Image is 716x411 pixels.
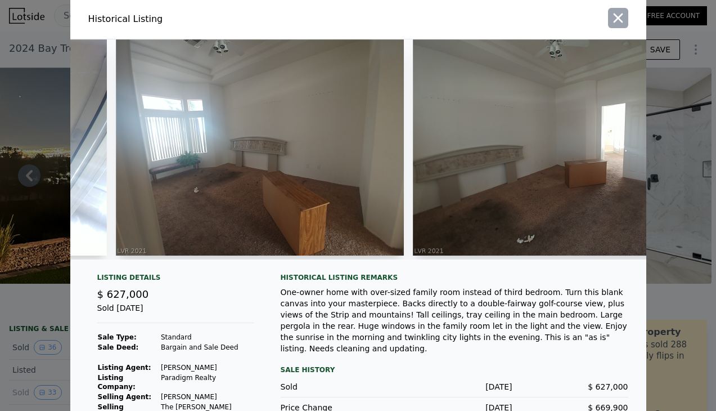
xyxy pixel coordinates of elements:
td: Standard [160,332,254,342]
strong: Listing Agent: [98,364,151,372]
div: Sold [281,381,397,392]
div: One-owner home with over-sized family room instead of third bedroom. Turn this blank canvas into ... [281,287,628,354]
strong: Sale Type: [98,333,137,341]
td: Bargain and Sale Deed [160,342,254,352]
div: Listing Details [97,273,254,287]
div: Historical Listing remarks [281,273,628,282]
img: Property Img [116,39,404,256]
div: Sold [DATE] [97,302,254,323]
img: Property Img [413,39,701,256]
td: Paradigm Realty [160,373,254,392]
span: $ 627,000 [97,288,149,300]
div: Historical Listing [88,12,354,26]
strong: Sale Deed: [98,343,139,351]
div: Sale History [281,363,628,377]
span: $ 627,000 [588,382,628,391]
strong: Listing Company: [98,374,136,391]
td: [PERSON_NAME] [160,392,254,402]
td: [PERSON_NAME] [160,363,254,373]
div: [DATE] [397,381,512,392]
strong: Selling Agent: [98,393,152,401]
